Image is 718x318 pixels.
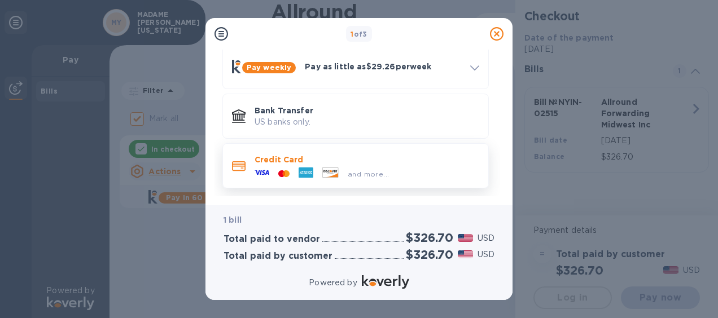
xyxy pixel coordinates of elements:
span: and more... [348,170,389,178]
img: USD [458,250,473,258]
b: 1 bill [224,215,242,224]
p: Pay as little as $29.26 per week [305,61,461,72]
b: of 3 [351,30,367,38]
p: US banks only. [255,116,479,128]
img: Logo [362,275,409,289]
h3: Total paid to vendor [224,234,320,245]
b: Pay weekly [247,63,291,72]
img: USD [458,234,473,242]
h3: Total paid by customer [224,251,332,262]
p: Credit Card [255,154,479,165]
h2: $326.70 [406,248,453,262]
p: USD [478,232,494,244]
h2: $326.70 [406,231,453,245]
span: 1 [351,30,353,38]
p: Bank Transfer [255,105,479,116]
p: USD [478,249,494,260]
p: Powered by [309,277,357,289]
